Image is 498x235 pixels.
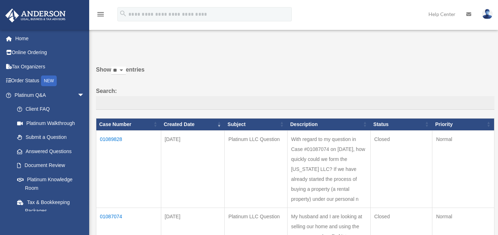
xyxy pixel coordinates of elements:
[371,130,432,208] td: Closed
[5,59,95,74] a: Tax Organizers
[10,144,88,158] a: Answered Questions
[287,118,370,130] th: Description: activate to sort column ascending
[5,46,95,60] a: Online Ordering
[10,102,92,116] a: Client FAQ
[225,130,288,208] td: Platinum LLC Question
[432,130,494,208] td: Normal
[161,118,225,130] th: Created Date: activate to sort column ascending
[10,116,92,130] a: Platinum Walkthrough
[96,130,161,208] td: 01089828
[111,67,126,75] select: Showentries
[287,130,370,208] td: With regard to my question in Case #01087074 on [DATE], how quickly could we form the [US_STATE] ...
[5,74,95,88] a: Order StatusNEW
[10,195,92,218] a: Tax & Bookkeeping Packages
[119,10,127,17] i: search
[5,88,92,102] a: Platinum Q&Aarrow_drop_down
[96,118,161,130] th: Case Number: activate to sort column ascending
[5,31,95,46] a: Home
[3,9,68,22] img: Anderson Advisors Platinum Portal
[225,118,288,130] th: Subject: activate to sort column ascending
[432,118,494,130] th: Priority: activate to sort column ascending
[10,130,92,145] a: Submit a Question
[10,172,92,195] a: Platinum Knowledge Room
[10,158,92,173] a: Document Review
[161,130,225,208] td: [DATE]
[96,96,494,110] input: Search:
[371,118,432,130] th: Status: activate to sort column ascending
[77,88,92,103] span: arrow_drop_down
[482,9,493,19] img: User Pic
[96,86,494,110] label: Search:
[96,65,494,82] label: Show entries
[96,10,105,19] i: menu
[41,75,57,86] div: NEW
[96,12,105,19] a: menu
